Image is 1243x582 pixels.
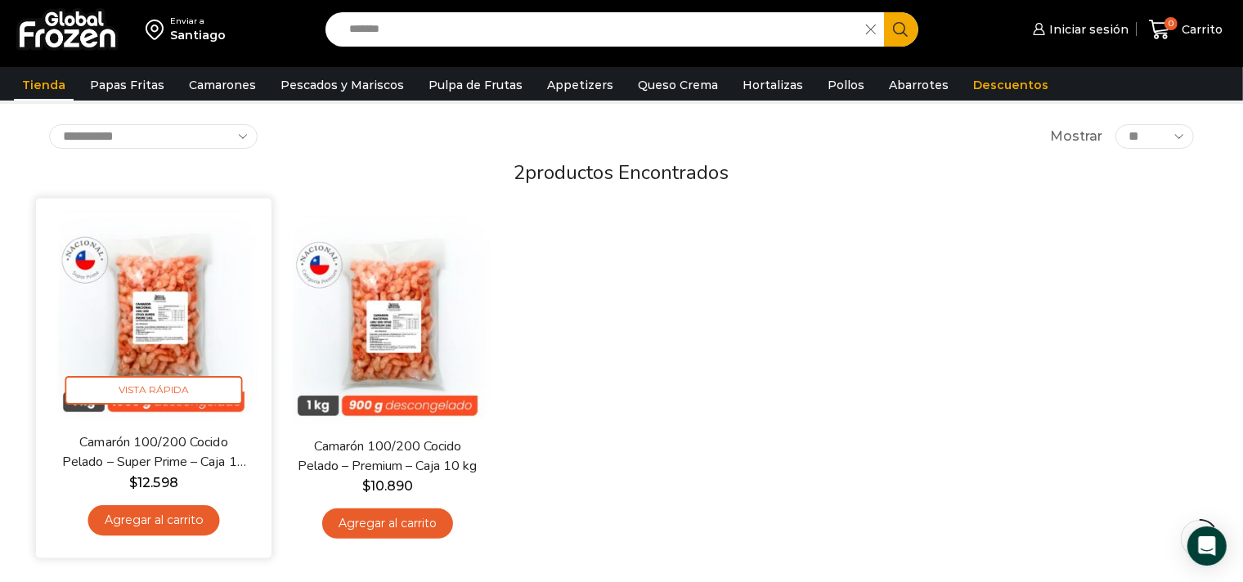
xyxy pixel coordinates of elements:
[181,69,264,101] a: Camarones
[14,69,74,101] a: Tienda
[965,69,1057,101] a: Descuentos
[630,69,726,101] a: Queso Crema
[539,69,621,101] a: Appetizers
[82,69,173,101] a: Papas Fritas
[146,16,170,43] img: address-field-icon.svg
[65,376,243,405] span: Vista Rápida
[49,124,258,149] select: Pedido de la tienda
[362,478,370,494] span: $
[526,159,729,186] span: productos encontrados
[1045,21,1129,38] span: Iniciar sesión
[362,478,413,494] bdi: 10.890
[294,437,482,475] a: Camarón 100/200 Cocido Pelado – Premium – Caja 10 kg
[170,16,226,27] div: Enviar a
[819,69,873,101] a: Pollos
[1164,17,1178,30] span: 0
[272,69,412,101] a: Pescados y Mariscos
[514,159,526,186] span: 2
[1178,21,1223,38] span: Carrito
[170,27,226,43] div: Santiago
[1145,11,1227,49] a: 0 Carrito
[1029,13,1129,46] a: Iniciar sesión
[59,434,249,472] a: Camarón 100/200 Cocido Pelado – Super Prime – Caja 10 kg
[129,475,177,490] bdi: 12.598
[129,475,137,490] span: $
[322,508,453,539] a: Agregar al carrito: “Camarón 100/200 Cocido Pelado - Premium - Caja 10 kg”
[881,69,957,101] a: Abarrotes
[1051,128,1103,146] span: Mostrar
[884,12,918,47] button: Search button
[734,69,811,101] a: Hortalizas
[1187,526,1227,566] div: Open Intercom Messenger
[420,69,531,101] a: Pulpa de Frutas
[88,505,219,535] a: Agregar al carrito: “Camarón 100/200 Cocido Pelado - Super Prime - Caja 10 kg”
